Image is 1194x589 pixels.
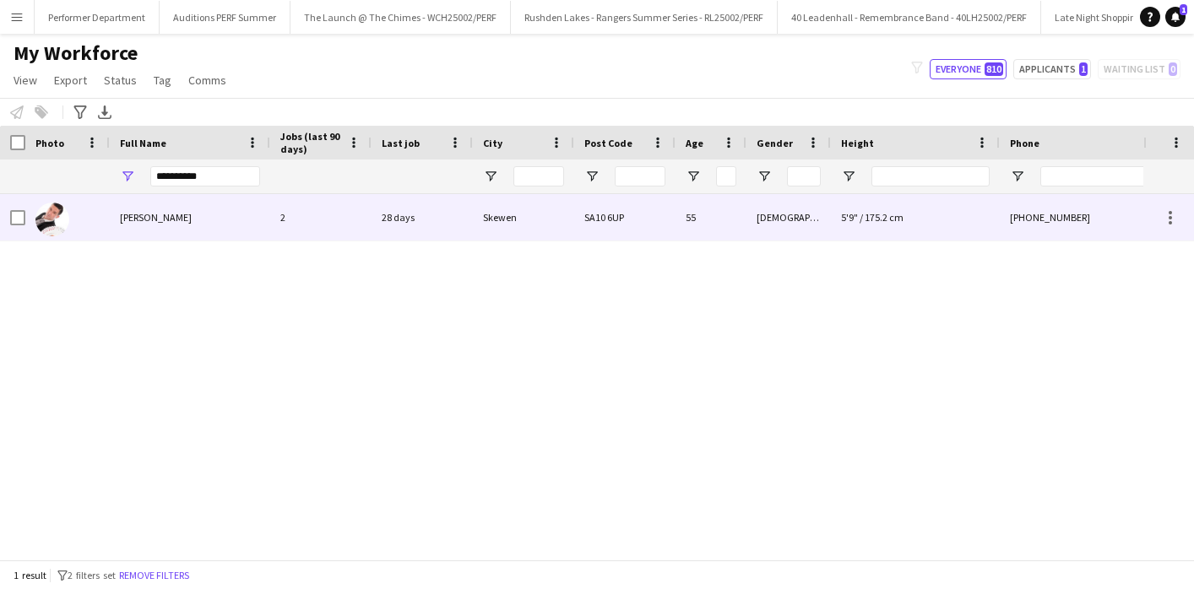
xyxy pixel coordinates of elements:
[382,137,420,149] span: Last job
[1079,62,1088,76] span: 1
[584,137,632,149] span: Post Code
[473,194,574,240] div: Skewen
[120,211,192,224] span: [PERSON_NAME]
[930,59,1007,79] button: Everyone810
[47,69,94,91] a: Export
[831,194,1000,240] div: 5'9" / 175.2 cm
[95,102,115,122] app-action-btn: Export XLSX
[686,137,703,149] span: Age
[14,41,138,66] span: My Workforce
[160,1,290,34] button: Auditions PERF Summer
[757,169,772,184] button: Open Filter Menu
[35,1,160,34] button: Performer Department
[188,73,226,88] span: Comms
[574,194,676,240] div: SA10 6UP
[14,73,37,88] span: View
[150,166,260,186] input: Full Name Filter Input
[676,194,746,240] div: 55
[104,73,137,88] span: Status
[68,569,116,581] span: 2 filters set
[841,169,856,184] button: Open Filter Menu
[871,166,990,186] input: Height Filter Input
[1165,7,1186,27] a: 1
[54,73,87,88] span: Export
[70,102,90,122] app-action-btn: Advanced filters
[841,137,874,149] span: Height
[116,566,193,585] button: Remove filters
[746,194,831,240] div: [DEMOGRAPHIC_DATA]
[372,194,473,240] div: 28 days
[270,194,372,240] div: 2
[97,69,144,91] a: Status
[280,130,341,155] span: Jobs (last 90 days)
[778,1,1041,34] button: 40 Leadenhall - Remembrance Band - 40LH25002/PERF
[511,1,778,34] button: Rushden Lakes - Rangers Summer Series - RL25002/PERF
[182,69,233,91] a: Comms
[1010,169,1025,184] button: Open Filter Menu
[584,169,600,184] button: Open Filter Menu
[757,137,793,149] span: Gender
[483,169,498,184] button: Open Filter Menu
[35,137,64,149] span: Photo
[483,137,502,149] span: City
[120,169,135,184] button: Open Filter Menu
[35,203,69,236] img: Sean Davies
[7,69,44,91] a: View
[686,169,701,184] button: Open Filter Menu
[1180,4,1187,15] span: 1
[120,137,166,149] span: Full Name
[787,166,821,186] input: Gender Filter Input
[1013,59,1091,79] button: Applicants1
[290,1,511,34] button: The Launch @ The Chimes - WCH25002/PERF
[615,166,665,186] input: Post Code Filter Input
[985,62,1003,76] span: 810
[154,73,171,88] span: Tag
[1010,137,1039,149] span: Phone
[147,69,178,91] a: Tag
[513,166,564,186] input: City Filter Input
[716,166,736,186] input: Age Filter Input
